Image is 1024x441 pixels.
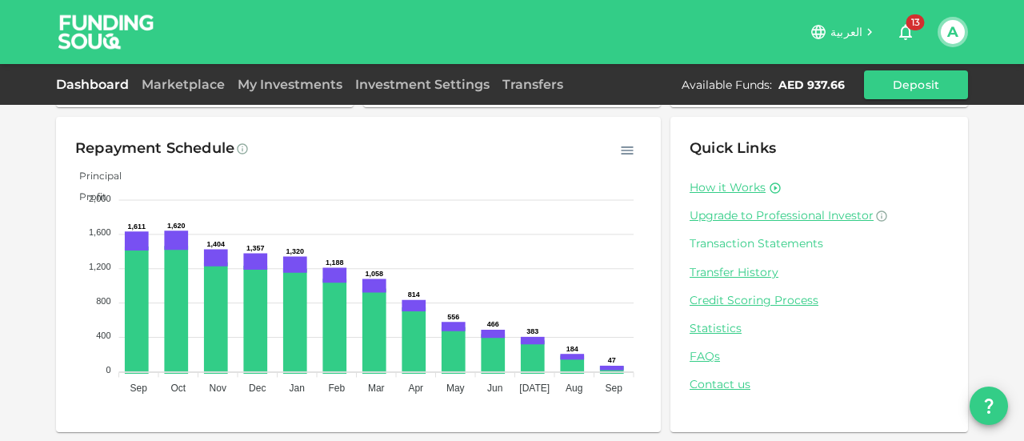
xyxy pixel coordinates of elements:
a: Marketplace [135,77,231,92]
tspan: 2,000 [89,194,111,203]
button: Deposit [864,70,968,99]
tspan: Nov [210,383,226,394]
a: Contact us [690,377,949,392]
a: Transfers [496,77,570,92]
a: Statistics [690,321,949,336]
tspan: Apr [408,383,423,394]
tspan: 1,200 [89,262,111,271]
span: Profit [67,190,106,202]
tspan: 800 [96,296,110,306]
tspan: Mar [368,383,385,394]
tspan: Sep [130,383,148,394]
tspan: Aug [566,383,582,394]
a: Investment Settings [349,77,496,92]
tspan: Sep [606,383,623,394]
tspan: 0 [106,365,110,375]
a: Transaction Statements [690,236,949,251]
tspan: 1,600 [89,227,111,237]
button: 13 [890,16,922,48]
tspan: Jan [290,383,305,394]
tspan: [DATE] [519,383,550,394]
a: My Investments [231,77,349,92]
button: A [941,20,965,44]
span: العربية [830,25,862,39]
a: How it Works [690,180,766,195]
span: 13 [906,14,925,30]
div: Available Funds : [682,77,772,93]
div: AED 937.66 [778,77,845,93]
div: Repayment Schedule [75,136,234,162]
span: Quick Links [690,139,776,157]
span: Principal [67,170,122,182]
tspan: Jun [487,383,502,394]
a: Credit Scoring Process [690,293,949,308]
span: Upgrade to Professional Investor [690,208,874,223]
tspan: Dec [249,383,266,394]
a: FAQs [690,349,949,364]
a: Upgrade to Professional Investor [690,208,949,223]
tspan: Oct [170,383,186,394]
tspan: May [446,383,465,394]
tspan: Feb [328,383,345,394]
tspan: 400 [96,331,110,340]
button: question [970,387,1008,425]
a: Transfer History [690,265,949,280]
a: Dashboard [56,77,135,92]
